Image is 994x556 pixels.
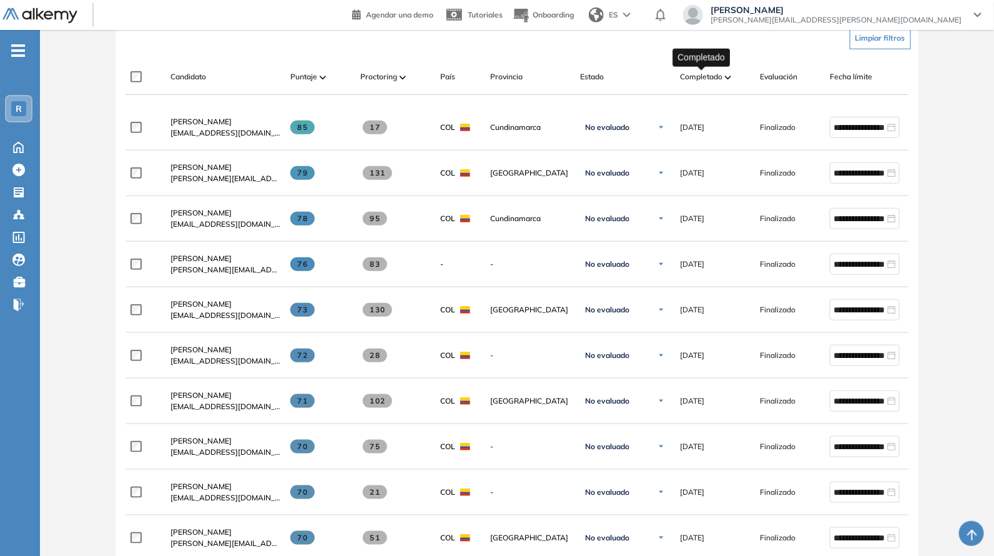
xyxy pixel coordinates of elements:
[400,76,406,79] img: [missing "en.ARROW_ALT" translation]
[460,215,470,222] img: COL
[490,441,570,452] span: -
[170,481,280,492] a: [PERSON_NAME]
[170,482,232,491] span: [PERSON_NAME]
[440,487,455,498] span: COL
[440,441,455,452] span: COL
[490,487,570,498] span: -
[680,532,704,544] span: [DATE]
[170,116,280,127] a: [PERSON_NAME]
[170,264,280,276] span: [PERSON_NAME][EMAIL_ADDRESS][DOMAIN_NAME]
[711,15,962,25] span: [PERSON_NAME][EMAIL_ADDRESS][PERSON_NAME][DOMAIN_NAME]
[585,122,629,132] span: No evaluado
[680,259,704,270] span: [DATE]
[657,169,665,177] img: Ícono de flecha
[170,254,232,263] span: [PERSON_NAME]
[490,167,570,179] span: [GEOGRAPHIC_DATA]
[680,71,722,82] span: Completado
[170,538,280,549] span: [PERSON_NAME][EMAIL_ADDRESS][PERSON_NAME][DOMAIN_NAME]
[623,12,631,17] img: arrow
[468,10,503,19] span: Tutoriales
[170,435,280,447] a: [PERSON_NAME]
[440,350,455,361] span: COL
[363,440,387,454] span: 75
[440,213,455,224] span: COL
[363,531,387,545] span: 51
[589,7,604,22] img: world
[460,169,470,177] img: COL
[170,207,280,219] a: [PERSON_NAME]
[363,349,387,362] span: 28
[363,485,387,499] span: 21
[513,2,574,29] button: Onboarding
[170,447,280,458] span: [EMAIL_ADDRESS][DOMAIN_NAME]
[760,259,795,270] span: Finalizado
[460,534,470,542] img: COL
[440,532,455,544] span: COL
[460,443,470,450] img: COL
[760,167,795,179] span: Finalizado
[170,492,280,504] span: [EMAIL_ADDRESS][DOMAIN_NAME]
[290,166,315,180] span: 79
[290,349,315,362] span: 72
[170,390,232,400] span: [PERSON_NAME]
[657,397,665,405] img: Ícono de flecha
[760,487,795,498] span: Finalizado
[657,352,665,359] img: Ícono de flecha
[490,122,570,133] span: Cundinamarca
[760,441,795,452] span: Finalizado
[170,401,280,412] span: [EMAIL_ADDRESS][DOMAIN_NAME]
[760,71,797,82] span: Evaluación
[760,213,795,224] span: Finalizado
[290,121,315,134] span: 85
[170,299,280,310] a: [PERSON_NAME]
[170,127,280,139] span: [EMAIL_ADDRESS][DOMAIN_NAME]
[673,48,731,66] div: Completado
[440,167,455,179] span: COL
[760,395,795,407] span: Finalizado
[440,304,455,315] span: COL
[580,71,604,82] span: Estado
[363,257,387,271] span: 83
[585,350,629,360] span: No evaluado
[490,350,570,361] span: -
[760,350,795,361] span: Finalizado
[290,71,317,82] span: Puntaje
[290,485,315,499] span: 70
[440,71,455,82] span: País
[363,166,392,180] span: 131
[170,253,280,264] a: [PERSON_NAME]
[170,219,280,230] span: [EMAIL_ADDRESS][DOMAIN_NAME]
[490,71,523,82] span: Provincia
[585,214,629,224] span: No evaluado
[680,167,704,179] span: [DATE]
[2,8,77,24] img: Logo
[290,303,315,317] span: 73
[490,259,570,270] span: -
[363,303,392,317] span: 130
[170,345,232,354] span: [PERSON_NAME]
[11,49,25,52] i: -
[170,117,232,126] span: [PERSON_NAME]
[170,299,232,309] span: [PERSON_NAME]
[290,212,315,226] span: 78
[657,306,665,314] img: Ícono de flecha
[170,390,280,401] a: [PERSON_NAME]
[170,527,232,537] span: [PERSON_NAME]
[490,395,570,407] span: [GEOGRAPHIC_DATA]
[680,487,704,498] span: [DATE]
[711,5,962,15] span: [PERSON_NAME]
[170,436,232,445] span: [PERSON_NAME]
[830,71,872,82] span: Fecha límite
[490,213,570,224] span: Cundinamarca
[585,396,629,406] span: No evaluado
[657,489,665,496] img: Ícono de flecha
[170,162,280,173] a: [PERSON_NAME]
[657,124,665,131] img: Ícono de flecha
[490,304,570,315] span: [GEOGRAPHIC_DATA]
[460,124,470,131] img: COL
[585,168,629,178] span: No evaluado
[760,122,795,133] span: Finalizado
[360,71,397,82] span: Proctoring
[760,532,795,544] span: Finalizado
[680,395,704,407] span: [DATE]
